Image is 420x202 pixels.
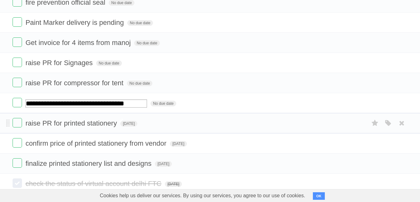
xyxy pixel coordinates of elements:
[13,37,22,47] label: Done
[127,20,153,26] span: No due date
[150,101,176,106] span: No due date
[120,121,137,126] span: [DATE]
[25,160,153,167] span: finalize printed stationery list and designs
[25,180,163,188] span: check the status of virtual account delhi FTC
[25,139,168,147] span: confirm price of printed stationery from vendor
[13,118,22,127] label: Done
[13,78,22,87] label: Done
[25,79,125,87] span: raise PR for compressor for tent
[25,119,118,127] span: raise PR for printed stationery
[155,161,172,167] span: [DATE]
[25,39,132,47] span: Get invoice for 4 items from manoj
[170,141,187,147] span: [DATE]
[96,60,122,66] span: No due date
[127,81,152,86] span: No due date
[25,59,94,67] span: raise PR for Signages
[13,158,22,168] label: Done
[165,181,182,187] span: [DATE]
[94,189,312,202] span: Cookies help us deliver our services. By using our services, you agree to our use of cookies.
[25,19,125,26] span: Paint Marker delivery is pending
[13,138,22,148] label: Done
[13,17,22,27] label: Done
[13,98,22,107] label: Done
[13,58,22,67] label: Done
[13,178,22,188] label: Done
[134,40,160,46] span: No due date
[369,118,381,128] label: Star task
[313,192,325,200] button: OK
